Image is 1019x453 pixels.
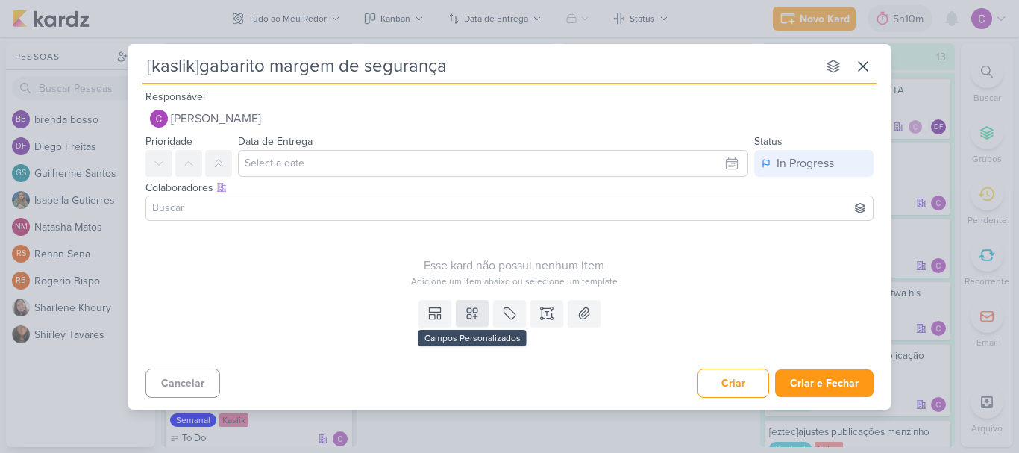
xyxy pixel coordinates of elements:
div: Adicione um item abaixo ou selecione um template [145,275,882,288]
div: Campos Personalizados [418,330,527,346]
button: Criar e Fechar [775,369,874,397]
button: [PERSON_NAME] [145,105,874,132]
button: In Progress [754,150,874,177]
label: Data de Entrega [238,135,313,148]
span: [PERSON_NAME] [171,110,261,128]
input: Kard Sem Título [142,53,817,80]
label: Responsável [145,90,205,103]
div: In Progress [777,154,834,172]
div: Colaboradores [145,180,874,196]
input: Buscar [149,199,870,217]
button: Cancelar [145,369,220,398]
label: Prioridade [145,135,192,148]
img: Carlos Lima [150,110,168,128]
label: Status [754,135,783,148]
div: Esse kard não possui nenhum item [145,257,882,275]
button: Criar [697,369,769,398]
input: Select a date [238,150,748,177]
